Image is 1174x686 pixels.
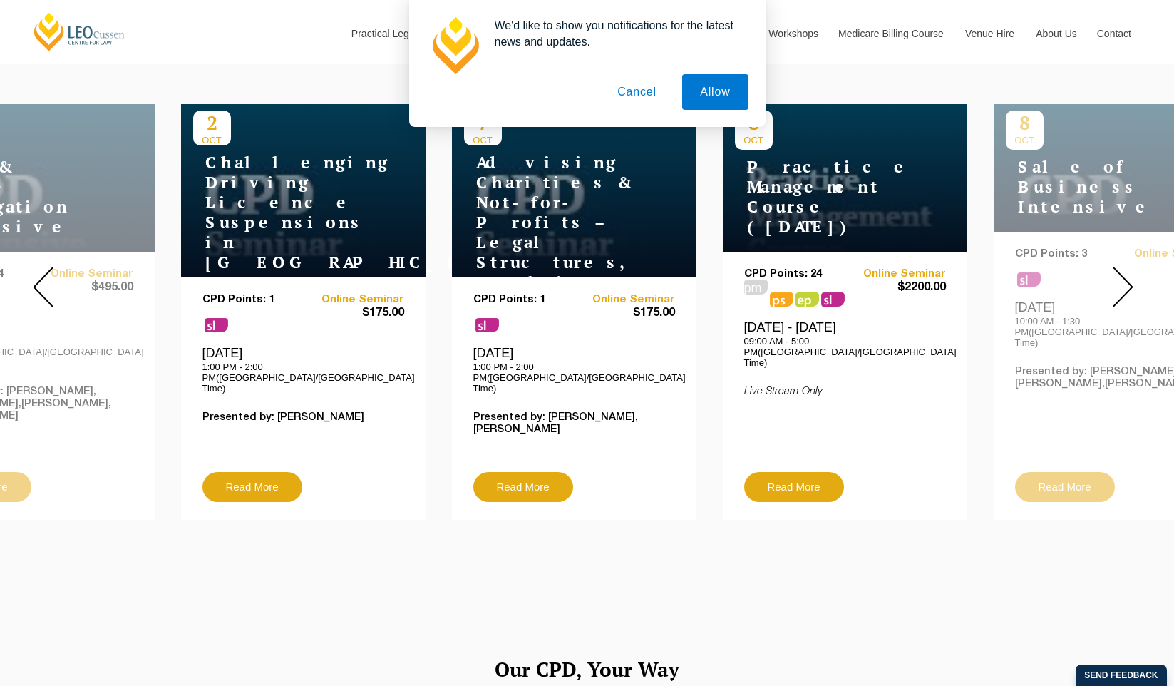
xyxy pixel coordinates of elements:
[202,472,302,502] a: Read More
[483,17,748,50] div: We'd like to show you notifications for the latest news and updates.
[599,74,674,110] button: Cancel
[735,157,913,237] h4: Practice Management Course ([DATE])
[473,411,675,436] p: Presented by: [PERSON_NAME],[PERSON_NAME]
[202,411,404,424] p: Presented by: [PERSON_NAME]
[821,292,845,307] span: sl
[574,294,675,306] a: Online Seminar
[744,280,768,295] span: pm
[202,362,404,394] p: 1:00 PM - 2:00 PM([GEOGRAPHIC_DATA]/[GEOGRAPHIC_DATA] Time)
[202,345,404,394] div: [DATE]
[744,472,844,502] a: Read More
[795,292,819,307] span: ps
[475,318,499,332] span: sl
[744,336,946,368] p: 09:00 AM - 5:00 PM([GEOGRAPHIC_DATA]/[GEOGRAPHIC_DATA] Time)
[845,268,946,280] a: Online Seminar
[473,472,573,502] a: Read More
[473,345,675,394] div: [DATE]
[574,306,675,321] span: $175.00
[464,135,502,145] span: OCT
[744,319,946,368] div: [DATE] - [DATE]
[193,135,231,145] span: OCT
[735,135,773,145] span: OCT
[744,386,946,398] p: Live Stream Only
[473,294,575,306] p: CPD Points: 1
[205,318,228,332] span: sl
[202,294,304,306] p: CPD Points: 1
[770,292,793,307] span: ps
[464,153,642,332] h4: Advising Charities & Not-for-Profits – Legal Structures, Compliance & Risk Management
[193,153,371,272] h4: Challenging Driving Licence Suspensions in [GEOGRAPHIC_DATA]
[682,74,748,110] button: Allow
[845,280,946,295] span: $2200.00
[303,306,404,321] span: $175.00
[473,362,675,394] p: 1:00 PM - 2:00 PM([GEOGRAPHIC_DATA]/[GEOGRAPHIC_DATA] Time)
[744,268,845,280] p: CPD Points: 24
[33,267,53,307] img: Prev
[1113,267,1133,307] img: Next
[303,294,404,306] a: Online Seminar
[426,17,483,74] img: notification icon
